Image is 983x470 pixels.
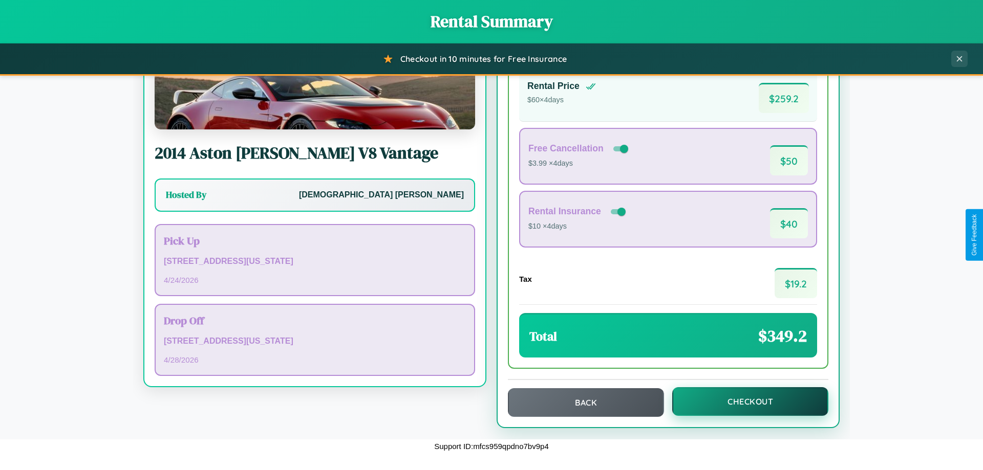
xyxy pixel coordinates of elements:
h2: 2014 Aston [PERSON_NAME] V8 Vantage [155,142,475,164]
p: $3.99 × 4 days [528,157,630,170]
span: $ 349.2 [758,325,807,347]
h4: Rental Insurance [528,206,601,217]
p: [STREET_ADDRESS][US_STATE] [164,334,466,349]
h3: Pick Up [164,233,466,248]
p: $10 × 4 days [528,220,628,233]
p: $ 60 × 4 days [527,94,596,107]
h1: Rental Summary [10,10,973,33]
h4: Rental Price [527,81,580,92]
span: Checkout in 10 minutes for Free Insurance [400,54,567,64]
span: $ 50 [770,145,808,175]
p: [DEMOGRAPHIC_DATA] [PERSON_NAME] [299,188,464,203]
h3: Total [529,328,557,345]
div: Give Feedback [971,214,978,256]
p: 4 / 24 / 2026 [164,273,466,287]
img: Aston Martin V8 Vantage [155,27,475,129]
button: Back [508,388,664,417]
span: $ 19.2 [775,268,817,298]
p: 4 / 28 / 2026 [164,353,466,367]
h4: Tax [519,275,532,283]
h3: Drop Off [164,313,466,328]
h4: Free Cancellation [528,143,604,154]
h3: Hosted By [166,189,206,201]
span: $ 40 [770,208,808,238]
p: [STREET_ADDRESS][US_STATE] [164,254,466,269]
button: Checkout [672,387,828,416]
span: $ 259.2 [759,83,809,113]
p: Support ID: mfcs959qpdno7bv9p4 [434,439,549,453]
